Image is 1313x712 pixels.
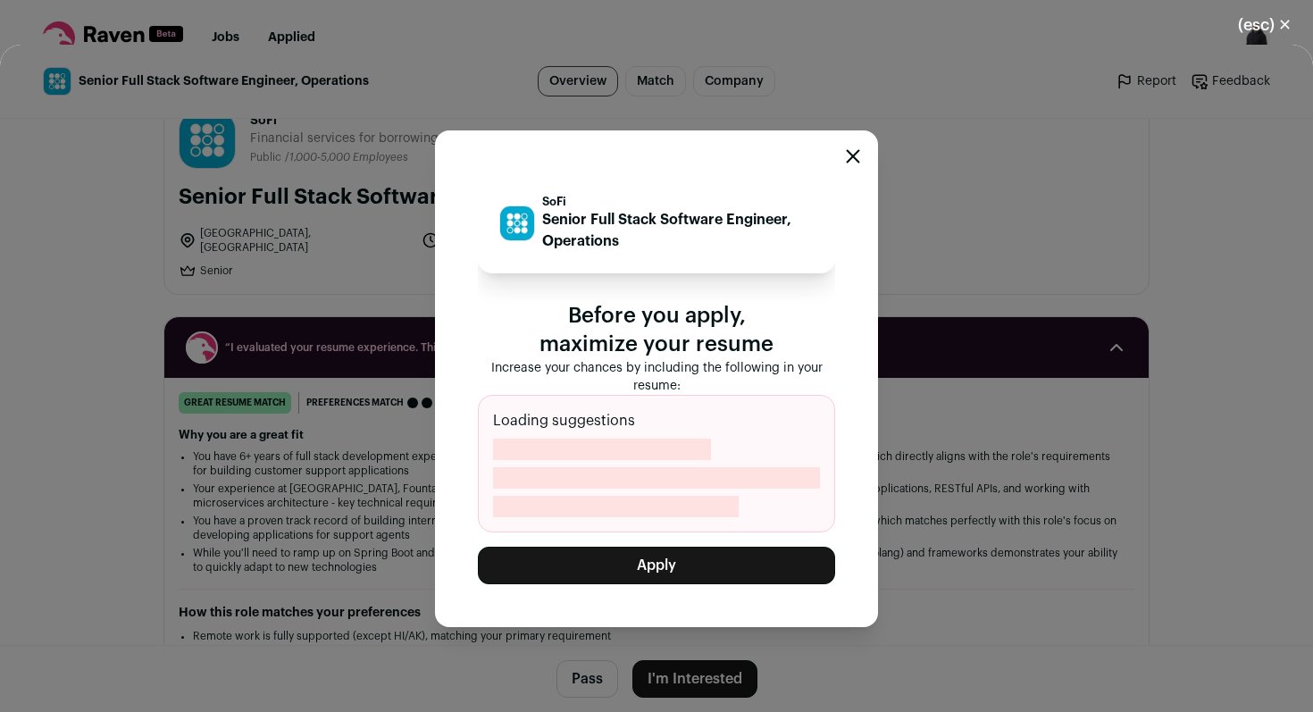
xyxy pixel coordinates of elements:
p: Before you apply, maximize your resume [478,302,835,359]
p: Increase your chances by including the following in your resume: [478,359,835,395]
p: Senior Full Stack Software Engineer, Operations [542,209,814,252]
button: Apply [478,547,835,584]
button: Close modal [1217,5,1313,45]
p: SoFi [542,195,814,209]
div: Loading suggestions [478,395,835,532]
img: edea3224f489481cfa4f28db5701491420f17de81af8a4acba581c2363eeb547.jpg [500,206,534,240]
button: Close modal [846,149,860,163]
